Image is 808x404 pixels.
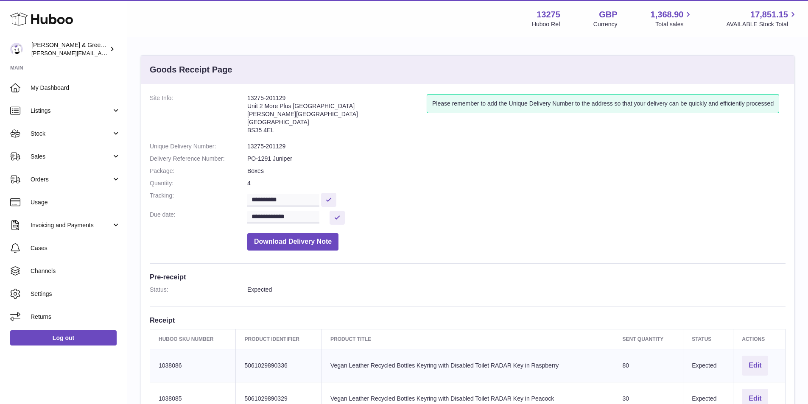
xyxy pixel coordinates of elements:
span: Returns [31,313,120,321]
a: Log out [10,330,117,345]
div: [PERSON_NAME] & Green Ltd [31,41,108,57]
strong: GBP [599,9,617,20]
span: Settings [31,290,120,298]
dt: Package: [150,167,247,175]
h3: Receipt [150,315,786,325]
dd: Boxes [247,167,786,175]
span: 1,368.90 [651,9,684,20]
div: Huboo Ref [532,20,560,28]
span: Total sales [655,20,693,28]
th: Huboo SKU Number [150,329,236,349]
th: Sent Quantity [614,329,683,349]
button: Download Delivery Note [247,233,338,251]
span: My Dashboard [31,84,120,92]
span: Invoicing and Payments [31,221,112,229]
h3: Pre-receipt [150,272,786,281]
dt: Site Info: [150,94,247,138]
dd: 4 [247,179,786,187]
td: Vegan Leather Recycled Bottles Keyring with Disabled Toilet RADAR Key in Raspberry [322,349,614,382]
address: 13275-201129 Unit 2 More Plus [GEOGRAPHIC_DATA] [PERSON_NAME][GEOGRAPHIC_DATA] [GEOGRAPHIC_DATA] ... [247,94,427,138]
th: Product title [322,329,614,349]
span: Channels [31,267,120,275]
td: 1038086 [150,349,236,382]
span: Cases [31,244,120,252]
dt: Status: [150,286,247,294]
div: Please remember to add the Unique Delivery Number to the address so that your delivery can be qui... [427,94,779,113]
th: Status [683,329,733,349]
dt: Quantity: [150,179,247,187]
td: Expected [683,349,733,382]
dd: 13275-201129 [247,142,786,150]
strong: 13275 [537,9,560,20]
span: Sales [31,153,112,161]
td: 80 [614,349,683,382]
th: Product Identifier [236,329,322,349]
span: Usage [31,198,120,206]
button: Edit [742,356,768,376]
a: 17,851.15 AVAILABLE Stock Total [726,9,798,28]
span: Stock [31,130,112,138]
a: 1,368.90 Total sales [651,9,693,28]
span: AVAILABLE Stock Total [726,20,798,28]
dd: PO-1291 Juniper [247,155,786,163]
dt: Due date: [150,211,247,225]
span: 17,851.15 [750,9,788,20]
th: Actions [733,329,786,349]
h3: Goods Receipt Page [150,64,232,75]
img: ellen@bluebadgecompany.co.uk [10,43,23,56]
dt: Unique Delivery Number: [150,142,247,150]
div: Currency [593,20,618,28]
dt: Tracking: [150,192,247,206]
td: 5061029890336 [236,349,322,382]
dt: Delivery Reference Number: [150,155,247,163]
dd: Expected [247,286,786,294]
span: [PERSON_NAME][EMAIL_ADDRESS][DOMAIN_NAME] [31,50,170,56]
span: Listings [31,107,112,115]
span: Orders [31,176,112,184]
